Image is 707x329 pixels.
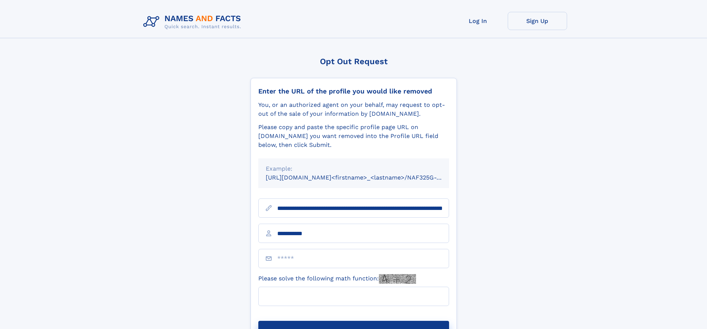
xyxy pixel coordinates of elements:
div: Enter the URL of the profile you would like removed [258,87,449,95]
div: You, or an authorized agent on your behalf, may request to opt-out of the sale of your informatio... [258,101,449,118]
div: Example: [266,164,442,173]
div: Please copy and paste the specific profile page URL on [DOMAIN_NAME] you want removed into the Pr... [258,123,449,149]
img: Logo Names and Facts [140,12,247,32]
label: Please solve the following math function: [258,274,416,284]
small: [URL][DOMAIN_NAME]<firstname>_<lastname>/NAF325G-xxxxxxxx [266,174,463,181]
a: Log In [448,12,508,30]
div: Opt Out Request [251,57,457,66]
a: Sign Up [508,12,567,30]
